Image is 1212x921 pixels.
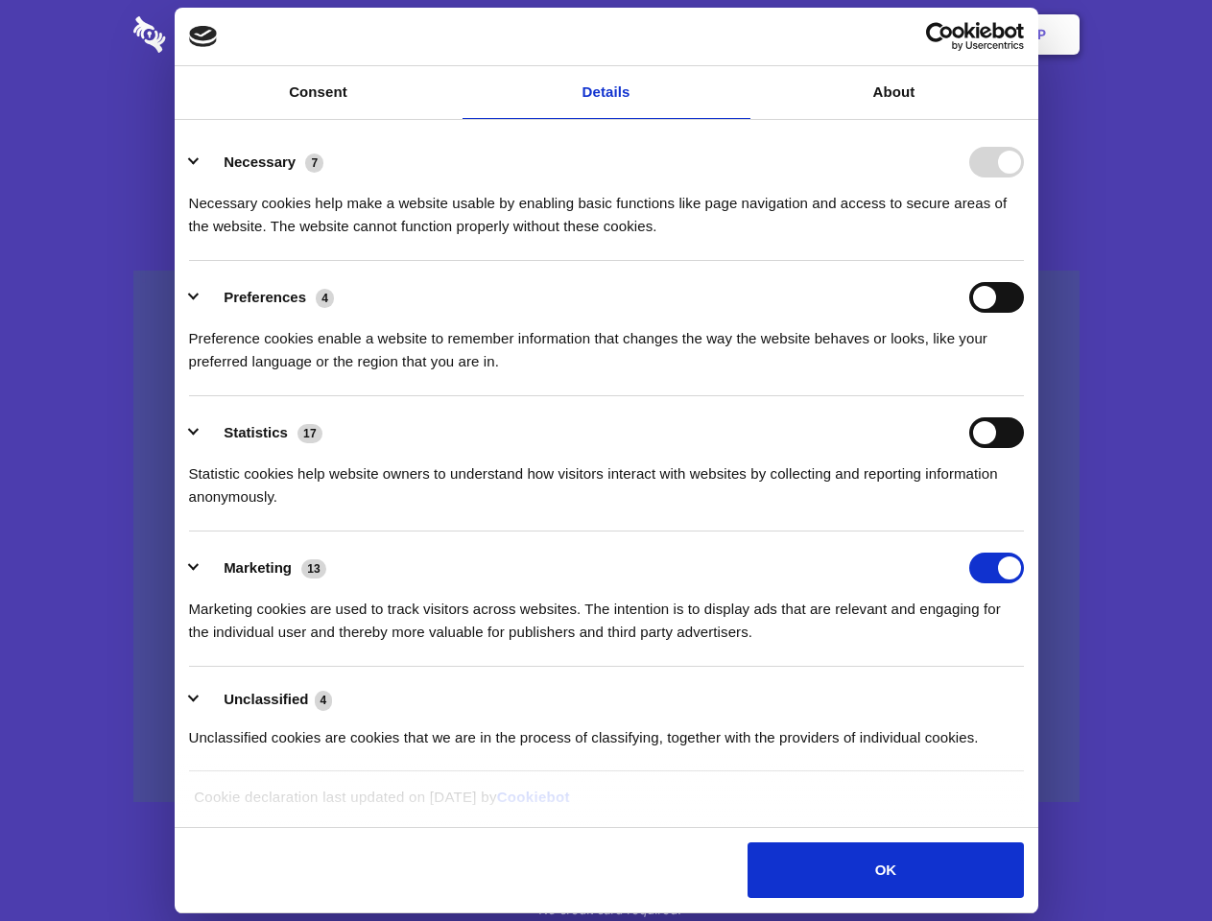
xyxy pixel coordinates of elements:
label: Marketing [224,559,292,576]
a: Details [463,66,750,119]
div: Unclassified cookies are cookies that we are in the process of classifying, together with the pro... [189,712,1024,749]
img: logo [189,26,218,47]
span: 7 [305,153,323,173]
a: Login [870,5,954,64]
div: Necessary cookies help make a website usable by enabling basic functions like page navigation and... [189,177,1024,238]
a: About [750,66,1038,119]
a: Cookiebot [497,789,570,805]
iframe: Drift Widget Chat Controller [1116,825,1189,898]
button: Marketing (13) [189,553,339,583]
button: Unclassified (4) [189,688,345,712]
button: Necessary (7) [189,147,336,177]
a: Usercentrics Cookiebot - opens in a new window [856,22,1024,51]
a: Pricing [563,5,647,64]
button: Preferences (4) [189,282,346,313]
span: 4 [316,289,334,308]
span: 4 [315,691,333,710]
h1: Eliminate Slack Data Loss. [133,86,1080,155]
label: Statistics [224,424,288,440]
a: Contact [778,5,867,64]
div: Preference cookies enable a website to remember information that changes the way the website beha... [189,313,1024,373]
button: OK [748,842,1023,898]
div: Cookie declaration last updated on [DATE] by [179,786,1033,823]
div: Statistic cookies help website owners to understand how visitors interact with websites by collec... [189,448,1024,508]
h4: Auto-redaction of sensitive data, encrypted data sharing and self-destructing private chats. Shar... [133,175,1080,238]
img: logo-wordmark-white-trans-d4663122ce5f474addd5e946df7df03e33cb6a1c49d2221995e7729f52c070b2.svg [133,16,297,53]
button: Statistics (17) [189,417,335,448]
a: Wistia video thumbnail [133,271,1080,803]
label: Necessary [224,153,296,170]
div: Marketing cookies are used to track visitors across websites. The intention is to display ads tha... [189,583,1024,644]
span: 17 [297,424,322,443]
a: Consent [175,66,463,119]
span: 13 [301,559,326,579]
label: Preferences [224,289,306,305]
